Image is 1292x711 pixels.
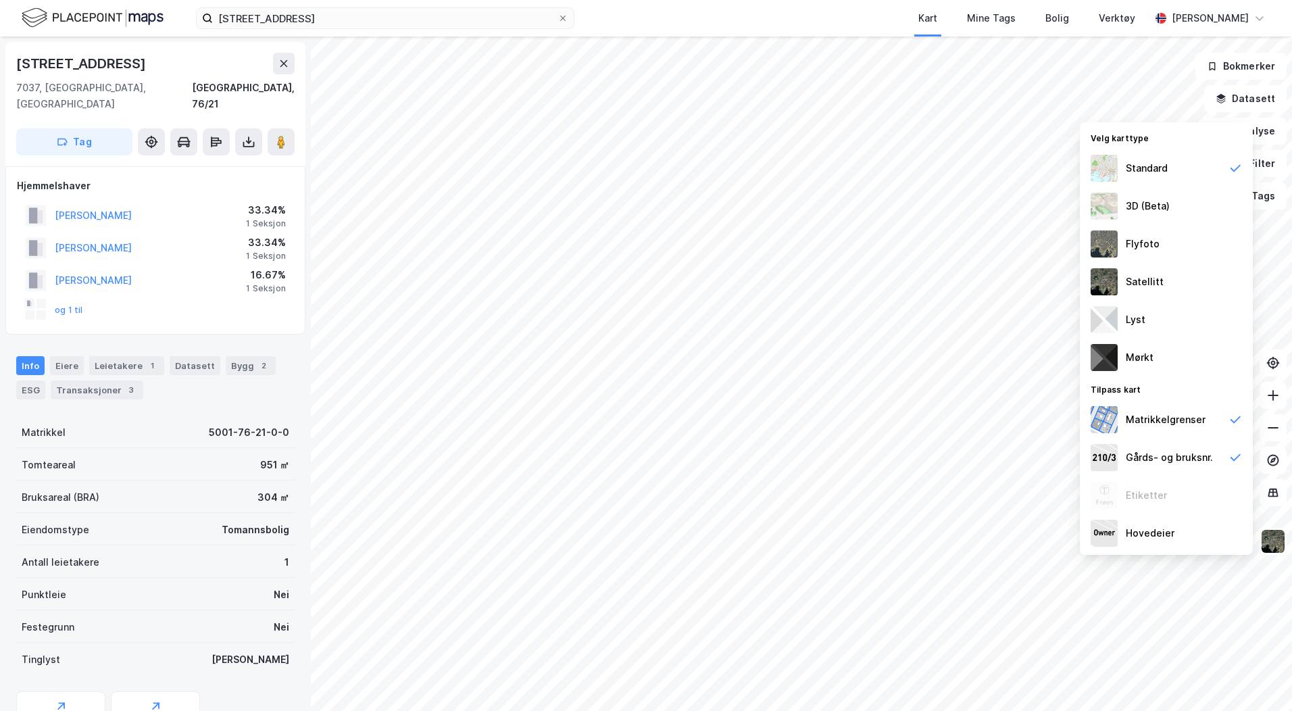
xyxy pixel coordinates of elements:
[918,10,937,26] div: Kart
[260,457,289,473] div: 951 ㎡
[1091,193,1118,220] img: Z
[1091,406,1118,433] img: cadastreBorders.cfe08de4b5ddd52a10de.jpeg
[1091,444,1118,471] img: cadastreKeys.547ab17ec502f5a4ef2b.jpeg
[1260,529,1286,554] img: 9k=
[1091,155,1118,182] img: Z
[1080,376,1253,401] div: Tilpass kart
[1126,198,1170,214] div: 3D (Beta)
[50,356,84,375] div: Eiere
[1045,10,1069,26] div: Bolig
[226,356,276,375] div: Bygg
[1126,487,1167,504] div: Etiketter
[1224,646,1292,711] iframe: Chat Widget
[1195,53,1287,80] button: Bokmerker
[274,587,289,603] div: Nei
[1126,312,1145,328] div: Lyst
[1091,482,1118,509] img: Z
[1091,230,1118,258] img: Z
[257,359,270,372] div: 2
[284,554,289,570] div: 1
[145,359,159,372] div: 1
[16,80,192,112] div: 7037, [GEOGRAPHIC_DATA], [GEOGRAPHIC_DATA]
[1126,160,1168,176] div: Standard
[1080,125,1253,149] div: Velg karttype
[1126,525,1174,541] div: Hovedeier
[22,6,164,30] img: logo.f888ab2527a4732fd821a326f86c7f29.svg
[170,356,220,375] div: Datasett
[22,587,66,603] div: Punktleie
[1091,268,1118,295] img: 9k=
[22,457,76,473] div: Tomteareal
[213,8,557,28] input: Søk på adresse, matrikkel, gårdeiere, leietakere eller personer
[967,10,1016,26] div: Mine Tags
[1224,646,1292,711] div: Kontrollprogram for chat
[257,489,289,506] div: 304 ㎡
[1172,10,1249,26] div: [PERSON_NAME]
[22,619,74,635] div: Festegrunn
[1126,412,1206,428] div: Matrikkelgrenser
[22,554,99,570] div: Antall leietakere
[246,218,286,229] div: 1 Seksjon
[16,128,132,155] button: Tag
[246,235,286,251] div: 33.34%
[1224,182,1287,210] button: Tags
[1204,85,1287,112] button: Datasett
[17,178,294,194] div: Hjemmelshaver
[89,356,164,375] div: Leietakere
[212,652,289,668] div: [PERSON_NAME]
[16,356,45,375] div: Info
[16,381,45,399] div: ESG
[1126,274,1164,290] div: Satellitt
[1099,10,1135,26] div: Verktøy
[274,619,289,635] div: Nei
[1126,449,1213,466] div: Gårds- og bruksnr.
[246,283,286,294] div: 1 Seksjon
[246,251,286,262] div: 1 Seksjon
[22,652,60,668] div: Tinglyst
[209,424,289,441] div: 5001-76-21-0-0
[1091,344,1118,371] img: nCdM7BzjoCAAAAAElFTkSuQmCC
[246,202,286,218] div: 33.34%
[1208,118,1287,145] button: Analyse
[51,381,143,399] div: Transaksjoner
[16,53,149,74] div: [STREET_ADDRESS]
[22,489,99,506] div: Bruksareal (BRA)
[22,424,66,441] div: Matrikkel
[22,522,89,538] div: Eiendomstype
[192,80,295,112] div: [GEOGRAPHIC_DATA], 76/21
[1222,150,1287,177] button: Filter
[1091,306,1118,333] img: luj3wr1y2y3+OchiMxRmMxRlscgabnMEmZ7DJGWxyBpucwSZnsMkZbHIGm5zBJmewyRlscgabnMEmZ7DJGWxyBpucwSZnsMkZ...
[222,522,289,538] div: Tomannsbolig
[124,383,138,397] div: 3
[1091,520,1118,547] img: majorOwner.b5e170eddb5c04bfeeff.jpeg
[1126,349,1153,366] div: Mørkt
[1126,236,1160,252] div: Flyfoto
[246,267,286,283] div: 16.67%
